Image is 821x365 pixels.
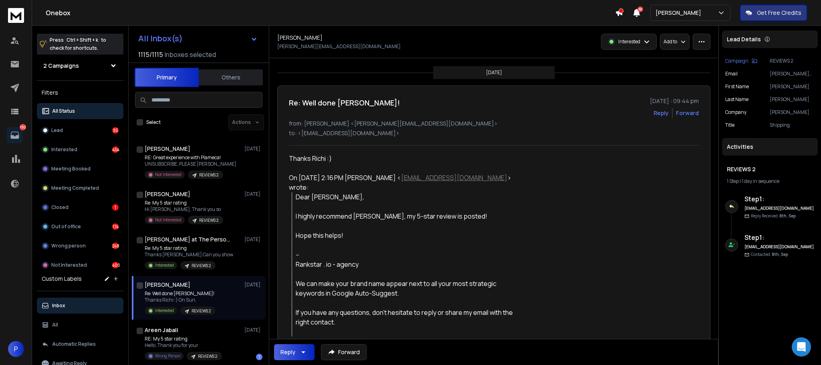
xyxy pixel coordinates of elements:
[198,353,217,359] p: REVIEWS 2
[770,71,815,77] p: [PERSON_NAME][EMAIL_ADDRESS][DOMAIN_NAME]
[43,62,79,70] h1: 2 Campaigns
[112,127,119,134] div: 35
[770,83,815,90] p: [PERSON_NAME]
[145,154,236,161] p: RE: Great experience with Plameca!
[296,250,523,260] div: --
[199,217,218,223] p: REVIEWS 2
[256,354,262,360] div: 1
[8,341,24,357] button: P
[52,322,58,328] p: All
[654,109,669,117] button: Reply
[37,298,123,314] button: Inbox
[37,161,123,177] button: Meeting Booked
[112,204,119,211] div: 1
[37,336,123,352] button: Automatic Replies
[486,69,502,76] p: [DATE]
[155,308,174,314] p: Interested
[770,96,815,103] p: [PERSON_NAME]
[244,191,262,197] p: [DATE]
[744,194,815,204] h6: Step 1 :
[725,109,746,116] p: Company
[37,199,123,215] button: Closed1
[289,97,400,108] h1: Re: Well done [PERSON_NAME]!
[51,262,87,268] p: Not Interested
[145,281,190,289] h1: [PERSON_NAME]
[727,35,761,43] p: Lead Details
[664,39,677,45] p: Add to
[145,251,233,258] p: Thanks [PERSON_NAME] Can you show
[740,5,807,21] button: Get Free Credits
[51,146,77,153] p: Interested
[51,166,91,172] p: Meeting Booked
[727,178,813,185] div: |
[8,8,24,23] img: logo
[727,165,813,173] h1: REVIEWS 2
[135,68,199,87] button: Primary
[112,262,119,268] div: 400
[112,243,119,249] div: 248
[145,235,233,243] h1: [PERSON_NAME] at The Personal [PERSON_NAME]
[46,8,615,18] h1: Onebox
[145,206,223,213] p: Hi [PERSON_NAME], Thank you so
[744,205,815,211] h6: [EMAIL_ADDRESS][DOMAIN_NAME]
[192,263,211,269] p: REVIEWS 2
[289,129,699,137] p: to: <[EMAIL_ADDRESS][DOMAIN_NAME]>
[770,109,815,116] p: [PERSON_NAME]
[296,231,523,240] div: Hope this helps!
[52,302,65,309] p: Inbox
[155,172,182,178] p: Not Interested
[192,308,211,314] p: REVIEWS 2
[155,353,180,359] p: Wrong Person
[744,244,815,250] h6: [EMAIL_ADDRESS][DOMAIN_NAME]
[145,245,233,251] p: Re: My 5 star rating
[725,71,738,77] p: Email
[37,219,123,235] button: Out of office174
[145,190,190,198] h1: [PERSON_NAME]
[277,34,323,42] h1: [PERSON_NAME]
[244,327,262,333] p: [DATE]
[296,308,523,327] div: If you have any questions, don’t hesitate to reply or share my email with the right contact.
[289,120,699,128] p: from: [PERSON_NAME] <[PERSON_NAME][EMAIL_ADDRESS][DOMAIN_NAME]>
[145,326,178,334] h1: Areen Jabali
[637,6,643,12] span: 50
[779,213,796,219] span: 8th, Sep
[751,213,796,219] p: Reply Received
[37,58,123,74] button: 2 Campaigns
[37,238,123,254] button: Wrong person248
[296,260,523,269] div: Rankstar . io - agency
[37,317,123,333] button: All
[37,142,123,158] button: Interested454
[145,342,222,349] p: Hello, Thank you for your
[744,233,815,242] h6: Step 1 :
[296,279,523,298] div: We can make your brand name appear next to all your most strategic keywords in Google Auto-Suggest.
[145,290,216,297] p: Re: Well done [PERSON_NAME]!
[289,154,523,163] div: Thanks Richi :)
[51,223,81,230] p: Out of office
[770,58,815,64] p: REVIEWS 2
[50,36,106,52] p: Press to check for shortcuts.
[725,58,757,64] button: Campaign
[145,297,216,303] p: Thanks Richi :) On Sun,
[296,211,523,221] div: I highly recommend [PERSON_NAME], my 5-star review is posted!
[792,337,811,357] div: Open Intercom Messenger
[727,178,739,185] span: 1 Step
[52,108,75,114] p: All Status
[321,344,367,360] button: Forward
[155,217,182,223] p: Not Interested
[277,43,401,50] p: [PERSON_NAME][EMAIL_ADDRESS][DOMAIN_NAME]
[165,50,216,59] h3: Inboxes selected
[725,58,748,64] p: Campaign
[37,103,123,119] button: All Status
[244,146,262,152] p: [DATE]
[199,69,263,86] button: Others
[145,145,190,153] h1: [PERSON_NAME]
[145,200,223,206] p: Re: My 5 star rating
[656,9,704,17] p: [PERSON_NAME]
[155,262,174,268] p: Interested
[37,180,123,196] button: Meeting Completed
[145,336,222,342] p: RE: My 5 star rating
[37,257,123,273] button: Not Interested400
[51,204,69,211] p: Closed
